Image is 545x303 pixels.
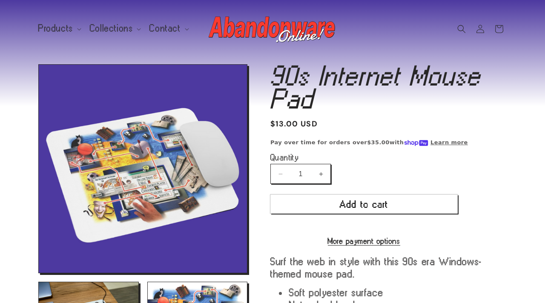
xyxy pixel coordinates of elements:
[149,25,181,32] span: Contact
[206,9,340,49] a: Abandonware
[33,20,85,37] summary: Products
[90,25,133,32] span: Collections
[452,20,471,38] summary: Search
[270,194,458,214] button: Add to cart
[38,25,73,32] span: Products
[270,153,458,162] label: Quantity
[270,118,318,130] span: $13.00 USD
[270,255,507,280] p: Surf the web in style with this 90s era Windows-themed mouse pad.
[270,237,458,245] a: More payment options
[85,20,145,37] summary: Collections
[270,64,507,110] h1: 90s Internet Mouse Pad
[279,286,507,299] li: Soft polyester surface
[209,12,336,46] img: Abandonware
[144,20,192,37] summary: Contact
